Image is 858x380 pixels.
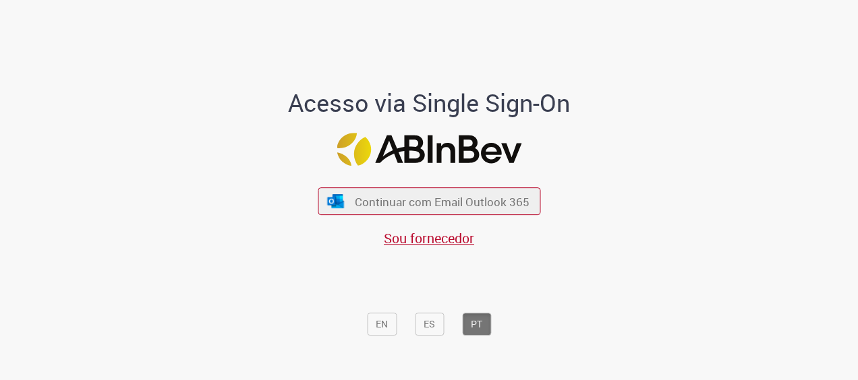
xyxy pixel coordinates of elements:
[337,133,521,166] img: Logo ABInBev
[415,313,444,336] button: ES
[367,313,397,336] button: EN
[242,90,617,117] h1: Acesso via Single Sign-On
[318,187,540,215] button: ícone Azure/Microsoft 360 Continuar com Email Outlook 365
[326,194,345,208] img: ícone Azure/Microsoft 360
[384,230,474,248] a: Sou fornecedor
[462,313,491,336] button: PT
[355,194,530,210] span: Continuar com Email Outlook 365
